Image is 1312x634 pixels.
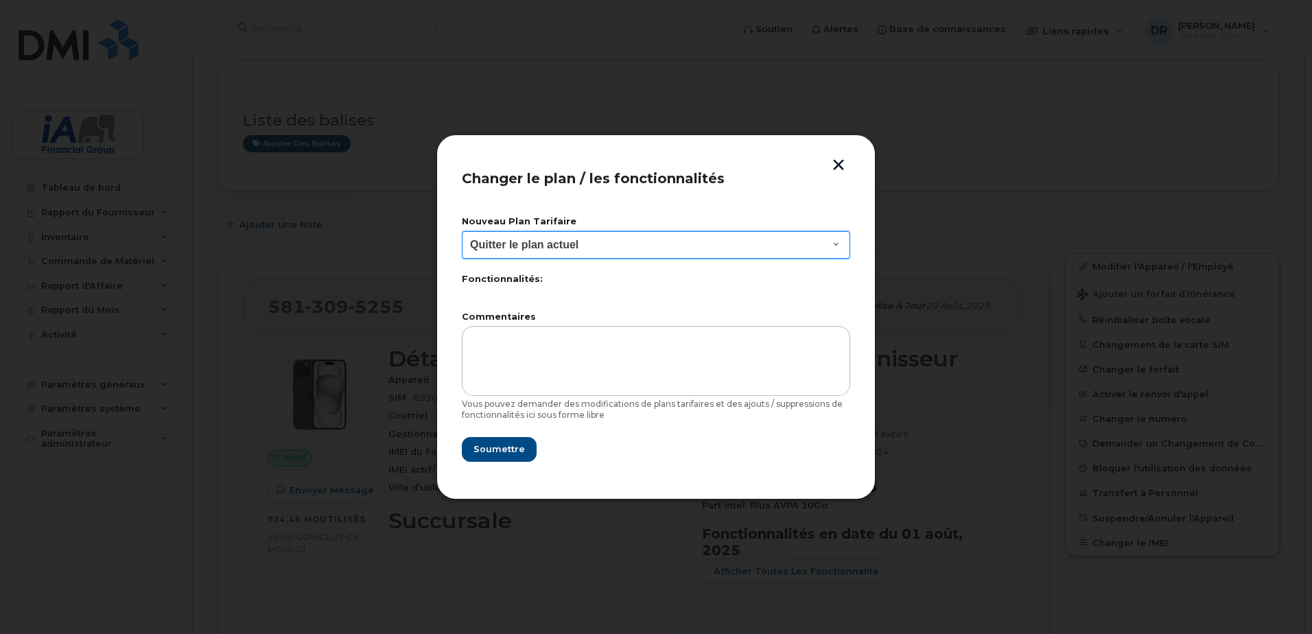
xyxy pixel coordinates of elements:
[462,275,850,284] label: Fonctionnalités:
[462,313,850,322] label: Commentaires
[462,218,850,226] label: Nouveau Plan Tarifaire
[462,437,537,462] button: Soumettre
[473,443,525,456] span: Soumettre
[462,170,725,187] span: Changer le plan / les fonctionnalités
[462,399,850,420] div: Vous pouvez demander des modifications de plans tarifaires et des ajouts / suppressions de foncti...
